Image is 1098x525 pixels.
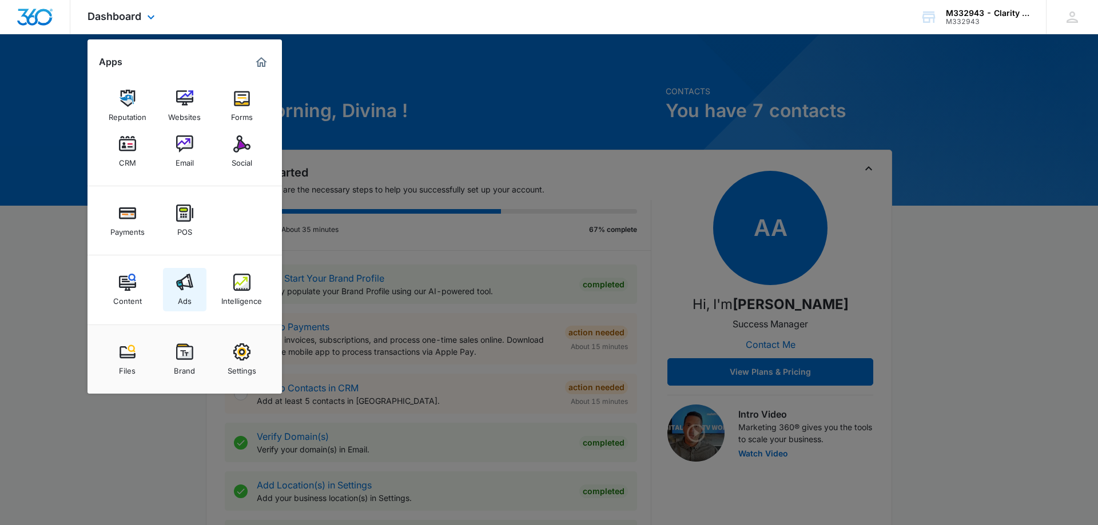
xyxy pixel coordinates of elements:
[220,84,264,127] a: Forms
[163,199,206,242] a: POS
[163,130,206,173] a: Email
[106,268,149,311] a: Content
[220,130,264,173] a: Social
[113,291,142,306] div: Content
[228,360,256,375] div: Settings
[946,9,1029,18] div: account name
[221,291,262,306] div: Intelligence
[252,53,270,71] a: Marketing 360® Dashboard
[87,10,141,22] span: Dashboard
[110,222,145,237] div: Payments
[119,153,136,167] div: CRM
[163,84,206,127] a: Websites
[106,199,149,242] a: Payments
[109,107,146,122] div: Reputation
[177,222,192,237] div: POS
[220,268,264,311] a: Intelligence
[106,130,149,173] a: CRM
[231,107,253,122] div: Forms
[119,360,136,375] div: Files
[946,18,1029,26] div: account id
[176,153,194,167] div: Email
[163,268,206,311] a: Ads
[232,153,252,167] div: Social
[106,338,149,381] a: Files
[168,107,201,122] div: Websites
[99,57,122,67] h2: Apps
[106,84,149,127] a: Reputation
[178,291,192,306] div: Ads
[220,338,264,381] a: Settings
[163,338,206,381] a: Brand
[174,360,195,375] div: Brand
